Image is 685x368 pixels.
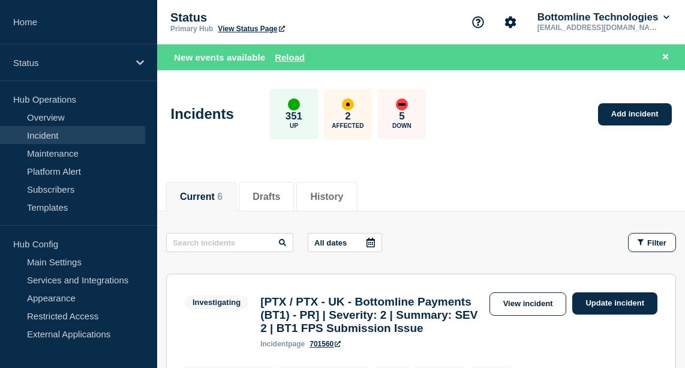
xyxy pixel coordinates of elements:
[647,238,666,247] span: Filter
[290,122,298,129] p: Up
[498,10,523,35] button: Account settings
[399,110,404,122] p: 5
[489,292,567,316] a: View incident
[185,295,248,309] span: Investigating
[174,52,265,62] span: New events available
[260,340,305,348] p: page
[217,192,223,202] span: 6
[13,58,128,68] p: Status
[598,103,672,125] a: Add incident
[314,238,347,247] p: All dates
[535,11,672,23] button: Bottomline Technologies
[171,106,234,122] h1: Incidents
[260,340,288,348] span: incident
[170,25,213,33] p: Primary Hub
[572,292,657,315] a: Update incident
[345,110,350,122] p: 2
[286,110,302,122] p: 351
[260,295,483,335] h3: [PTX / PTX - UK - Bottomline Payments (BT1) - PR] | Severity: 2 | Summary: SEV 2 | BT1 FPS Submis...
[180,192,223,202] button: Current 6
[628,233,676,252] button: Filter
[218,25,284,33] a: View Status Page
[392,122,411,129] p: Down
[166,233,293,252] input: Search incidents
[170,11,410,25] p: Status
[308,233,382,252] button: All dates
[535,23,660,32] p: [EMAIL_ADDRESS][DOMAIN_NAME]
[465,10,491,35] button: Support
[396,98,408,110] div: down
[332,122,363,129] p: Affected
[253,192,280,202] button: Drafts
[275,52,305,62] button: Reload
[310,192,343,202] button: History
[342,98,354,110] div: affected
[310,340,341,348] a: 701560
[288,98,300,110] div: up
